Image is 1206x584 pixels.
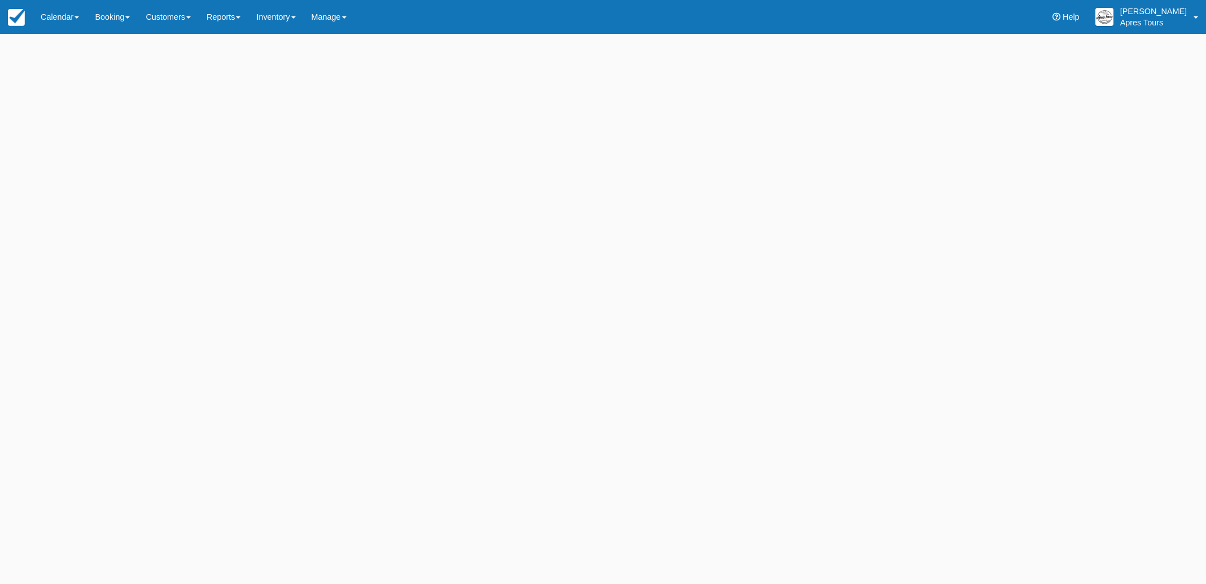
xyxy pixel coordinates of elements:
[1095,8,1113,26] img: A1
[1120,17,1187,28] p: Apres Tours
[1063,12,1080,21] span: Help
[8,9,25,26] img: checkfront-main-nav-mini-logo.png
[1120,6,1187,17] p: [PERSON_NAME]
[1052,13,1060,21] i: Help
